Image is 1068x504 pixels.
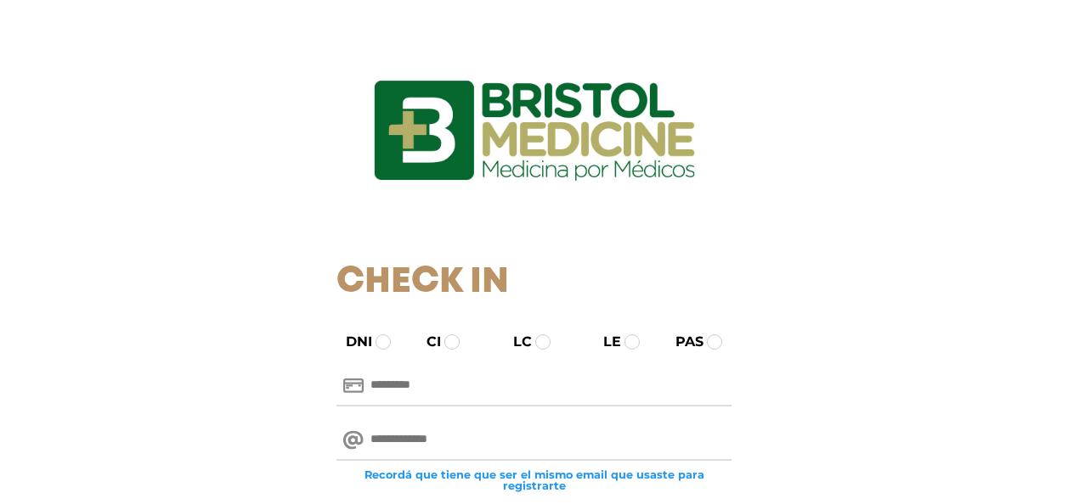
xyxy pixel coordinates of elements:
label: LC [498,332,532,352]
small: Recordá que tiene que ser el mismo email que usaste para registrarte [336,469,732,491]
h1: Check In [336,261,732,304]
label: PAS [660,332,704,352]
label: LE [588,332,621,352]
img: logo_ingresarbristol.jpg [305,20,764,241]
label: DNI [331,332,372,352]
label: CI [411,332,441,352]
